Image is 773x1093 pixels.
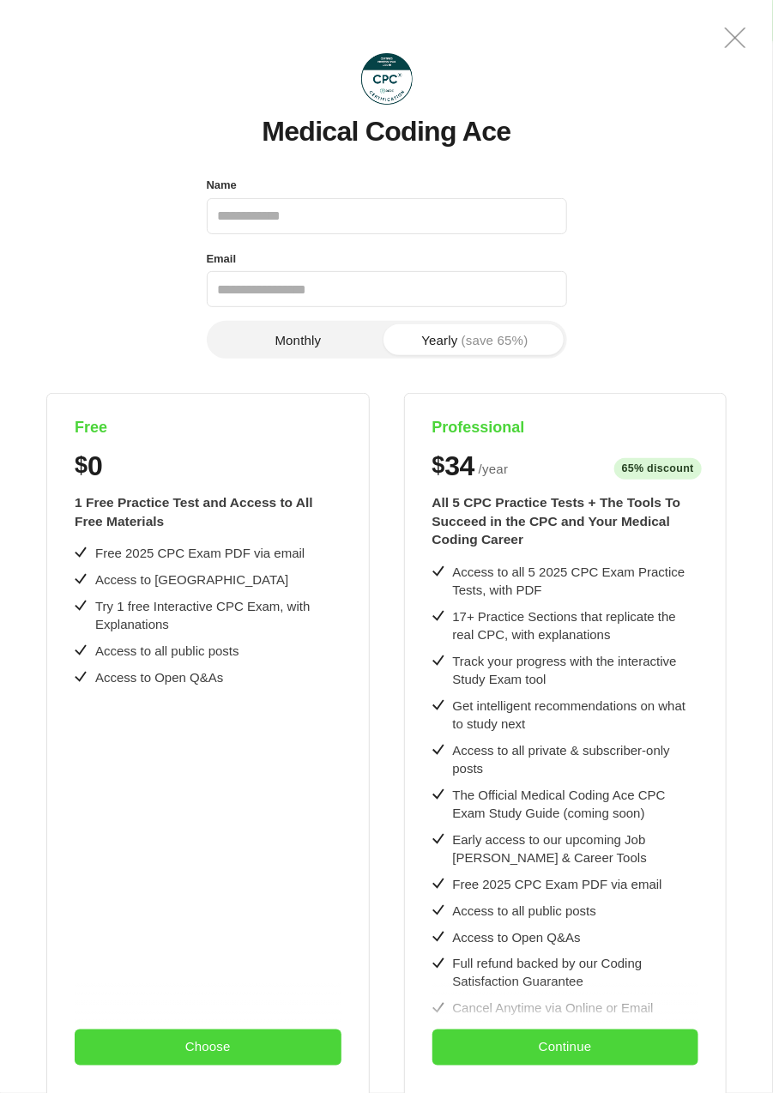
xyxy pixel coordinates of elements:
[453,652,698,688] div: Track your progress with the interactive Study Exam tool
[207,248,237,270] label: Email
[453,928,581,946] div: Access to Open Q&As
[210,324,387,355] button: Monthly
[95,597,341,633] div: Try 1 free Interactive CPC Exam, with Explanations
[453,741,698,777] div: Access to all private & subscriber-only posts
[479,459,509,480] span: / year
[95,544,305,562] div: Free 2025 CPC Exam PDF via email
[453,902,597,920] div: Access to all public posts
[387,324,564,355] button: Yearly(save 65%)
[207,271,567,307] input: Email
[75,452,88,479] span: $
[453,955,698,991] div: Full refund backed by our Coding Satisfaction Guarantee
[75,493,341,530] div: 1 Free Practice Test and Access to All Free Materials
[453,563,698,599] div: Access to all 5 2025 CPC Exam Practice Tests, with PDF
[445,452,474,480] span: 34
[453,607,698,643] div: 17+ Practice Sections that replicate the real CPC, with explanations
[453,875,662,893] div: Free 2025 CPC Exam PDF via email
[207,198,567,234] input: Name
[432,1030,698,1066] button: Continue
[462,334,528,347] span: (save 65%)
[361,53,413,105] img: Medical Coding Ace
[453,697,698,733] div: Get intelligent recommendations on what to study next
[75,1030,341,1066] button: Choose
[432,452,445,479] span: $
[95,571,288,589] div: Access to [GEOGRAPHIC_DATA]
[453,830,698,867] div: Early access to our upcoming Job [PERSON_NAME] & Career Tools
[614,458,702,480] span: 65% discount
[88,452,102,480] span: 0
[432,418,698,438] h4: Professional
[95,668,223,686] div: Access to Open Q&As
[432,493,698,549] div: All 5 CPC Practice Tests + The Tools To Succeed in the CPC and Your Medical Coding Career
[262,117,510,147] h1: Medical Coding Ace
[75,418,341,438] h4: Free
[453,786,698,822] div: The Official Medical Coding Ace CPC Exam Study Guide (coming soon)
[95,642,239,660] div: Access to all public posts
[207,174,237,196] label: Name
